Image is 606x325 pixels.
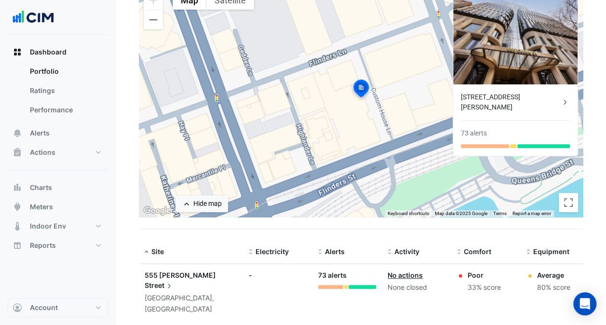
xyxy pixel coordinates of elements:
[13,47,22,57] app-icon: Dashboard
[573,292,596,315] div: Open Intercom Messenger
[22,100,108,120] a: Performance
[30,183,52,192] span: Charts
[388,210,429,217] button: Keyboard shortcuts
[318,270,376,281] div: 73 alerts
[13,183,22,192] app-icon: Charts
[8,62,108,123] div: Dashboard
[30,221,66,231] span: Indoor Env
[175,195,228,212] button: Hide map
[8,123,108,143] button: Alerts
[512,211,551,216] a: Report a map error
[22,62,108,81] a: Portfolio
[461,128,487,138] div: 73 alerts
[8,217,108,236] button: Indoor Env
[13,148,22,157] app-icon: Actions
[30,202,53,212] span: Meters
[141,204,173,217] img: Google
[468,282,501,293] div: 33% score
[559,193,578,212] button: Toggle fullscreen view
[464,247,491,256] span: Comfort
[8,42,108,62] button: Dashboard
[325,247,345,256] span: Alerts
[193,199,222,209] div: Hide map
[22,81,108,100] a: Ratings
[13,202,22,212] app-icon: Meters
[537,270,570,280] div: Average
[151,247,164,256] span: Site
[30,47,67,57] span: Dashboard
[145,280,174,291] span: Street
[30,241,56,250] span: Reports
[8,298,108,317] button: Account
[493,211,507,216] a: Terms (opens in new tab)
[256,247,289,256] span: Electricity
[8,197,108,217] button: Meters
[461,92,560,112] div: [STREET_ADDRESS][PERSON_NAME]
[537,282,570,293] div: 80% score
[249,270,307,280] div: -
[8,236,108,255] button: Reports
[30,303,58,312] span: Account
[141,204,173,217] a: Open this area in Google Maps (opens a new window)
[145,271,216,279] span: 555 [PERSON_NAME]
[13,128,22,138] app-icon: Alerts
[8,178,108,197] button: Charts
[533,247,569,256] span: Equipment
[8,143,108,162] button: Actions
[394,247,419,256] span: Activity
[144,10,163,29] button: Zoom out
[468,270,501,280] div: Poor
[435,211,487,216] span: Map data ©2025 Google
[30,128,50,138] span: Alerts
[145,293,237,315] div: [GEOGRAPHIC_DATA], [GEOGRAPHIC_DATA]
[12,8,55,27] img: Company Logo
[388,282,445,293] div: None closed
[30,148,55,157] span: Actions
[350,78,372,101] img: site-pin-selected.svg
[13,241,22,250] app-icon: Reports
[388,271,423,279] a: No actions
[13,221,22,231] app-icon: Indoor Env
